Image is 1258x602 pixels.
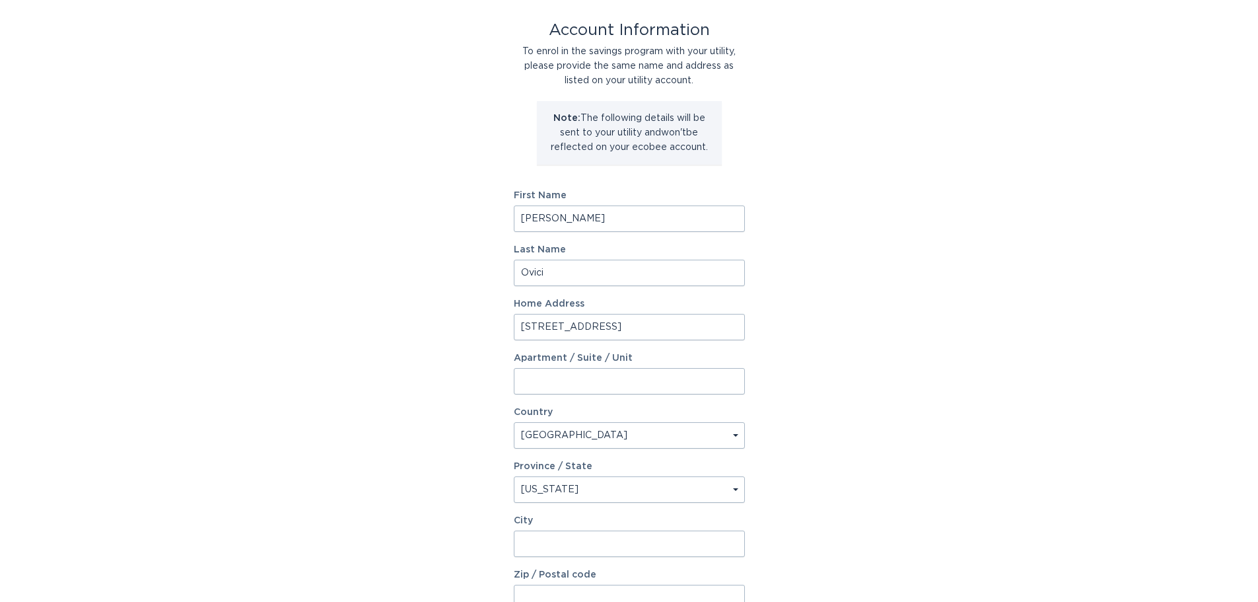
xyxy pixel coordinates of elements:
label: Country [514,408,553,417]
label: Province / State [514,462,592,471]
p: The following details will be sent to your utility and won't be reflected on your ecobee account. [547,111,712,155]
strong: Note: [553,114,580,123]
div: To enrol in the savings program with your utility, please provide the same name and address as li... [514,44,745,88]
label: City [514,516,745,525]
label: Apartment / Suite / Unit [514,354,745,363]
div: Account Information [514,23,745,38]
label: Last Name [514,245,745,254]
label: Home Address [514,299,745,309]
label: First Name [514,191,745,200]
label: Zip / Postal code [514,570,745,580]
